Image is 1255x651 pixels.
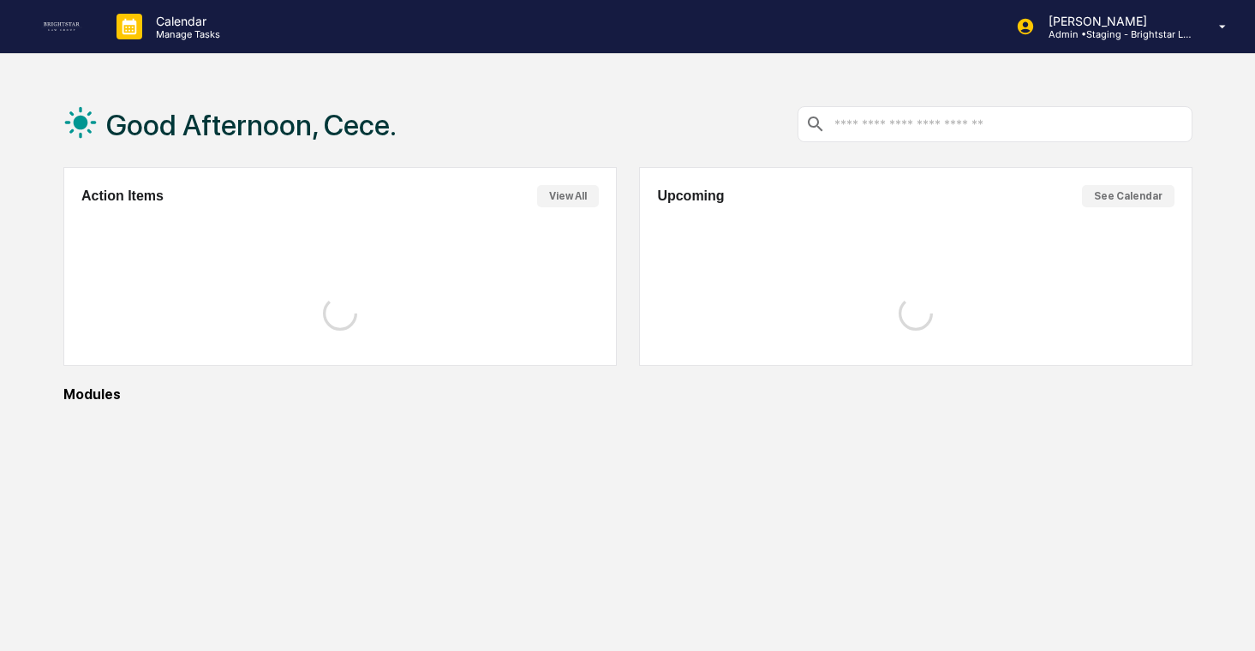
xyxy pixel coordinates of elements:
[142,28,229,40] p: Manage Tasks
[41,22,82,31] img: logo
[63,386,1193,403] div: Modules
[537,185,599,207] button: View All
[106,108,397,142] h1: Good Afternoon, Cece.
[657,188,724,204] h2: Upcoming
[1035,14,1194,28] p: [PERSON_NAME]
[1035,28,1194,40] p: Admin • Staging - Brightstar Law Group
[81,188,164,204] h2: Action Items
[1082,185,1174,207] button: See Calendar
[142,14,229,28] p: Calendar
